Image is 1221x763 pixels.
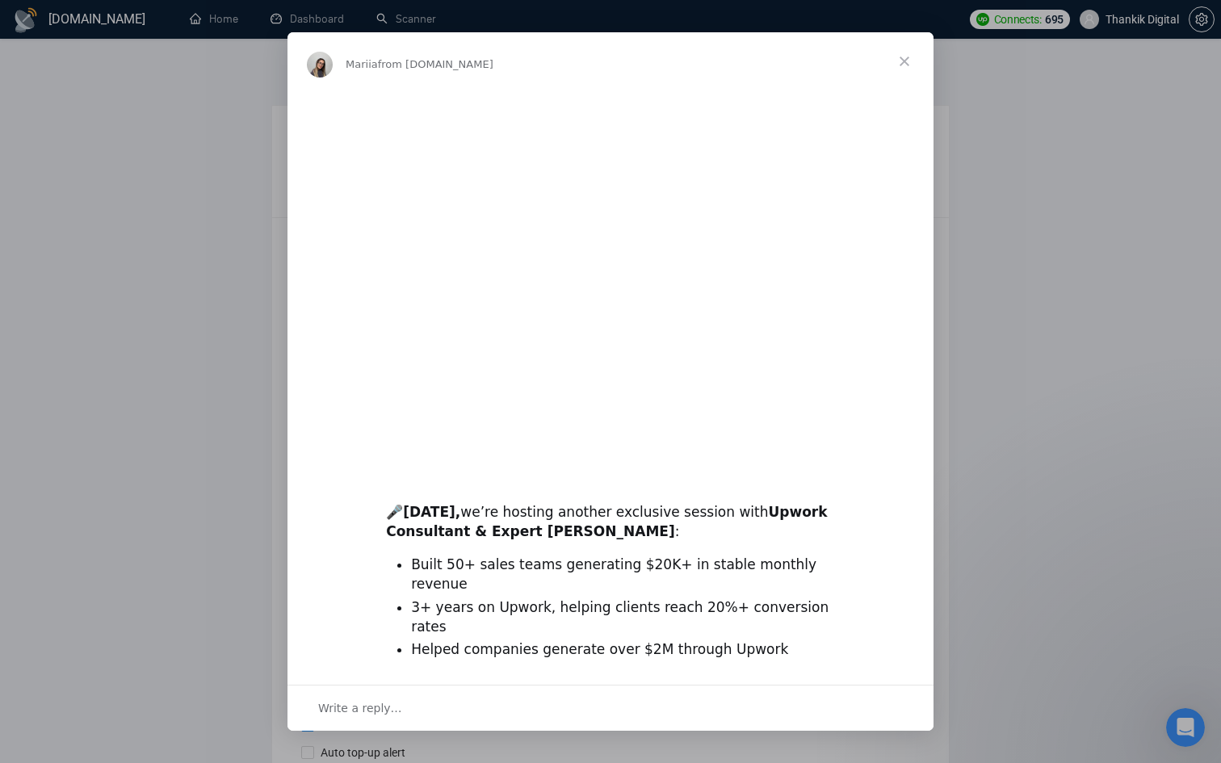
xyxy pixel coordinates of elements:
[287,685,934,731] div: Open conversation and reply
[318,698,402,719] span: Write a reply…
[875,32,934,90] span: Close
[386,504,827,539] b: Upwork Consultant & Expert [PERSON_NAME]
[403,504,460,520] b: [DATE],
[411,555,835,594] li: Built 50+ sales teams generating $20K+ in stable monthly revenue
[346,58,378,70] span: Mariia
[411,598,835,637] li: 3+ years on Upwork, helping clients reach 20%+ conversion rates
[411,640,835,660] li: Helped companies generate over $2M through Upwork
[378,58,493,70] span: from [DOMAIN_NAME]
[307,52,333,78] img: Profile image for Mariia
[386,484,835,541] div: 🎤 we’re hosting another exclusive session with :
